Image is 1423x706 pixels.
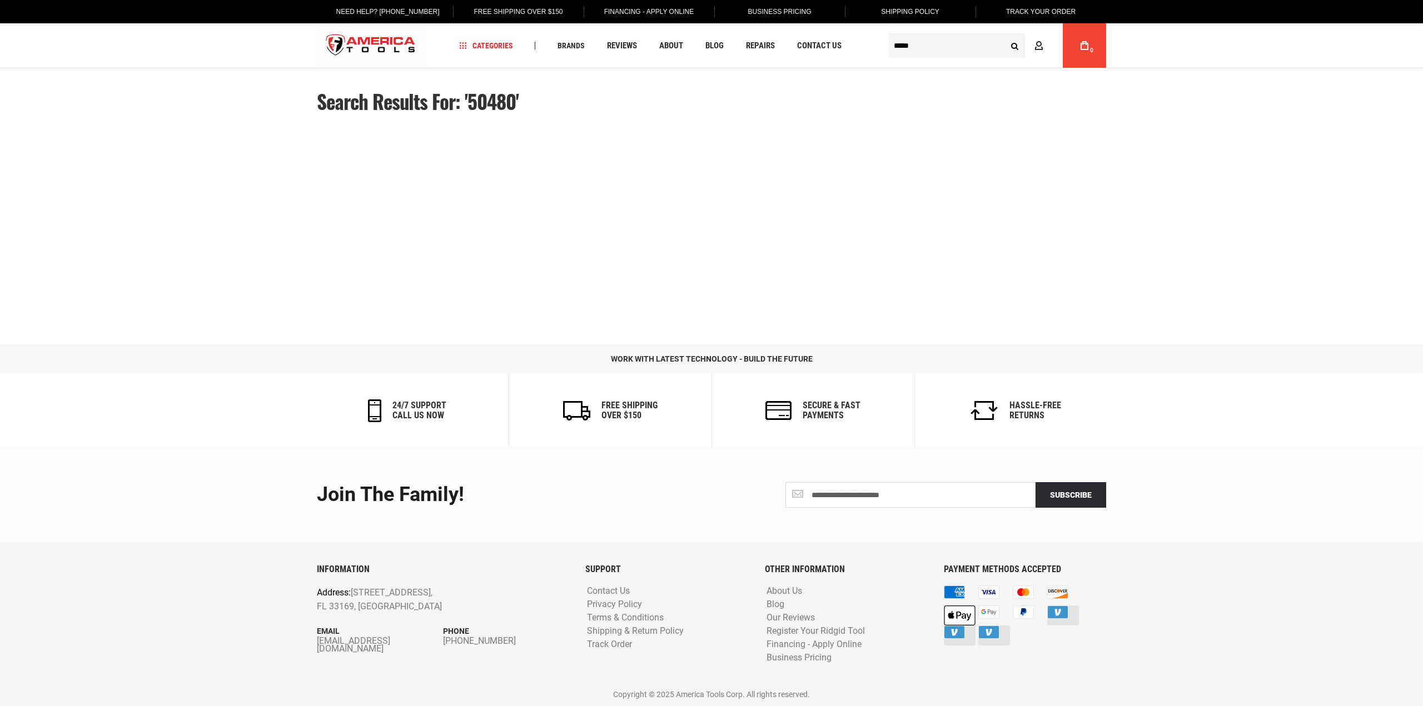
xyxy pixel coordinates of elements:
div: Join the Family! [317,484,703,506]
a: Reviews [602,38,642,53]
span: 0 [1090,47,1093,53]
a: Contact Us [792,38,847,53]
h6: 24/7 support call us now [392,400,446,420]
h6: Free Shipping Over $150 [601,400,658,420]
span: Subscribe [1050,490,1092,499]
a: Financing - Apply Online [764,639,864,650]
p: Phone [443,625,569,637]
p: [STREET_ADDRESS], FL 33169, [GEOGRAPHIC_DATA] [317,585,519,614]
a: Contact Us [584,586,633,597]
span: About [659,42,683,50]
a: 0 [1074,23,1095,68]
a: Shipping & Return Policy [584,626,686,637]
a: About [654,38,688,53]
a: Brands [553,38,590,53]
a: Business Pricing [764,653,834,663]
span: Categories [460,42,513,49]
a: Privacy Policy [584,599,645,610]
a: Track Order [584,639,635,650]
a: Register Your Ridgid Tool [764,626,868,637]
p: Copyright © 2025 America Tools Corp. All rights reserved. [317,688,1106,700]
a: Categories [455,38,518,53]
h6: OTHER INFORMATION [765,564,927,574]
a: Our Reviews [764,613,818,623]
a: Blog [764,599,787,610]
img: America Tools [317,25,425,67]
a: [PHONE_NUMBER] [443,637,569,645]
a: store logo [317,25,425,67]
span: Blog [705,42,724,50]
span: Address: [317,587,351,598]
span: Contact Us [797,42,842,50]
button: Subscribe [1036,482,1106,508]
span: Search results for: '50480' [317,87,519,116]
button: Search [1004,35,1025,56]
span: Brands [558,42,585,49]
h6: INFORMATION [317,564,569,574]
a: Terms & Conditions [584,613,666,623]
a: [EMAIL_ADDRESS][DOMAIN_NAME] [317,637,443,653]
p: Email [317,625,443,637]
span: Shipping Policy [881,8,939,16]
h6: SUPPORT [585,564,748,574]
span: Reviews [607,42,637,50]
a: Repairs [741,38,780,53]
h6: secure & fast payments [803,400,860,420]
h6: Hassle-Free Returns [1009,400,1061,420]
a: Blog [700,38,729,53]
a: About Us [764,586,805,597]
h6: PAYMENT METHODS ACCEPTED [944,564,1106,574]
span: Repairs [746,42,775,50]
